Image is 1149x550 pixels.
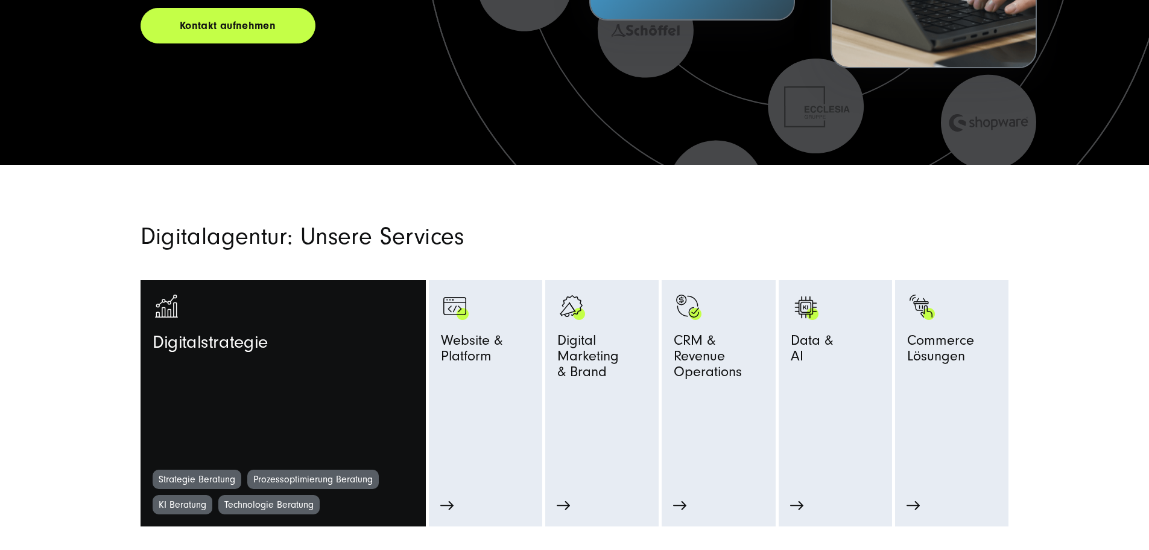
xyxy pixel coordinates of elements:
[441,292,530,470] a: Browser Symbol als Zeichen für Web Development - Digitalagentur SUNZINET programming-browser-prog...
[153,470,241,489] a: Strategie Beratung
[791,292,880,444] a: KI KI Data &AI
[557,333,647,386] span: Digital Marketing & Brand
[247,470,379,489] a: Prozessoptimierung Beratung
[141,8,315,43] a: Kontakt aufnehmen
[141,225,714,248] h2: Digitalagentur: Unsere Services
[153,292,183,322] img: analytics-graph-bar-business_white
[218,495,320,514] a: Technologie Beratung
[907,333,996,370] span: Commerce Lösungen
[557,292,647,444] a: advertising-megaphone-business-products_black advertising-megaphone-business-products_white Digit...
[674,333,763,386] span: CRM & Revenue Operations
[153,292,414,470] a: analytics-graph-bar-business analytics-graph-bar-business_white Digitalstrategie
[674,292,763,470] a: Symbol mit einem Haken und einem Dollarzeichen. monetization-approve-business-products_white CRM ...
[441,333,530,370] span: Website & Platform
[153,333,268,359] span: Digitalstrategie
[907,292,996,470] a: Bild eines Fingers, der auf einen schwarzen Einkaufswagen mit grünen Akzenten klickt: Digitalagen...
[153,495,212,514] a: KI Beratung
[791,333,833,370] span: Data & AI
